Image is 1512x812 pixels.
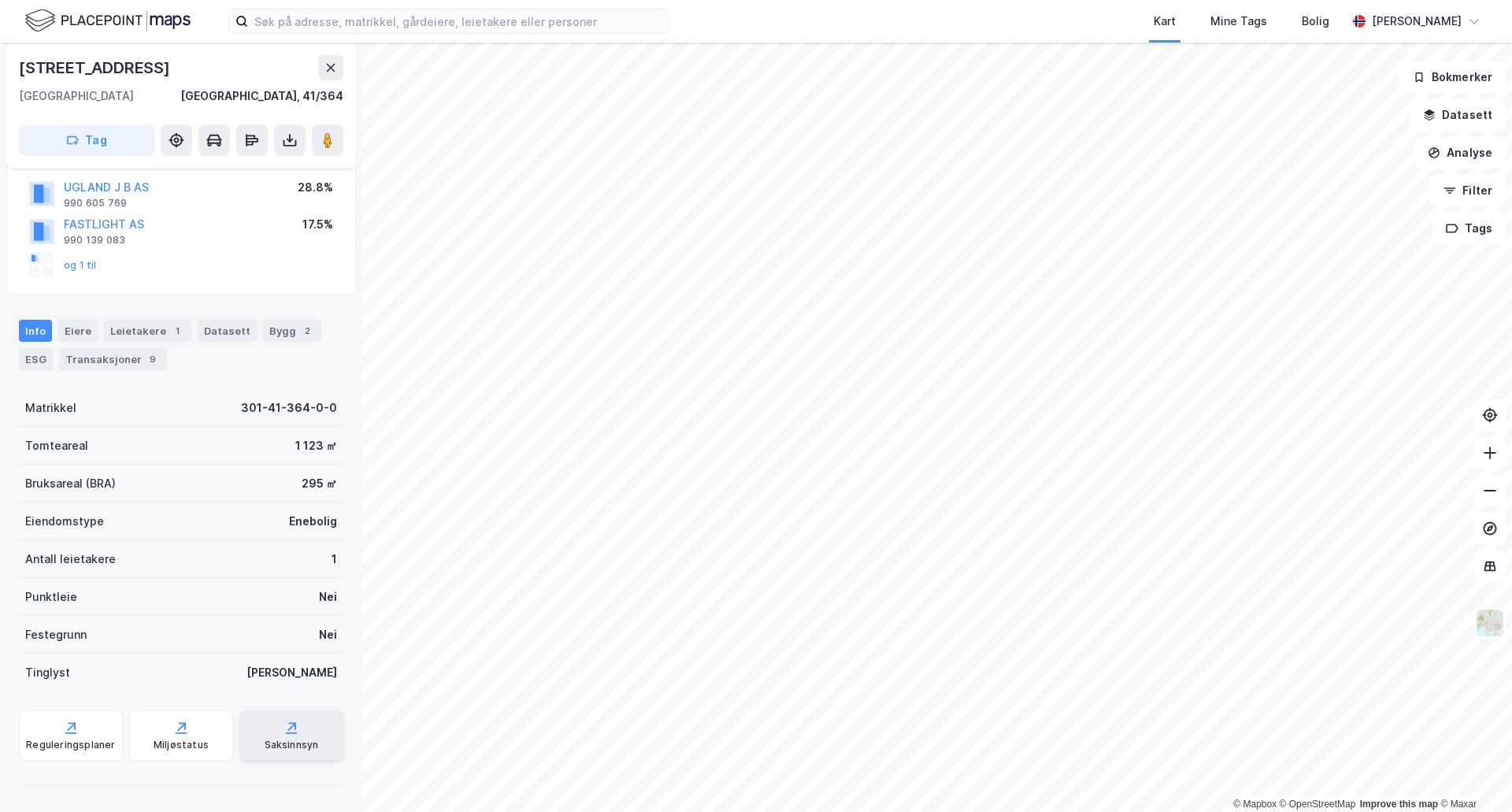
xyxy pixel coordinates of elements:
[25,588,77,606] div: Punktleie
[145,351,161,367] div: 9
[25,550,116,569] div: Antall leietakere
[104,320,191,342] div: Leietakere
[248,9,669,33] input: Søk på adresse, matrikkel, gårdeiere, leietakere eller personer
[58,320,98,342] div: Eiere
[25,512,104,531] div: Eiendomstype
[1410,99,1506,131] button: Datasett
[298,178,333,197] div: 28.8%
[302,474,337,493] div: 295 ㎡
[59,348,167,370] div: Transaksjoner
[19,348,53,370] div: ESG
[19,87,134,106] div: [GEOGRAPHIC_DATA]
[19,320,52,342] div: Info
[319,625,337,644] div: Nei
[1233,799,1277,810] a: Mapbox
[1372,12,1462,31] div: [PERSON_NAME]
[1430,175,1506,206] button: Filter
[1399,61,1506,93] button: Bokmerker
[25,7,191,35] img: logo.f888ab2527a4732fd821a326f86c7f29.svg
[319,588,337,606] div: Nei
[25,663,70,682] div: Tinglyst
[1475,608,1505,638] img: Z
[169,323,185,339] div: 1
[302,215,333,234] div: 17.5%
[241,399,337,417] div: 301-41-364-0-0
[1414,137,1506,169] button: Analyse
[25,436,88,455] div: Tomteareal
[263,320,321,342] div: Bygg
[198,320,257,342] div: Datasett
[180,87,343,106] div: [GEOGRAPHIC_DATA], 41/364
[1432,213,1506,244] button: Tags
[289,512,337,531] div: Enebolig
[299,323,315,339] div: 2
[1433,736,1512,812] iframe: Chat Widget
[64,234,125,247] div: 990 139 083
[154,739,209,751] div: Miljøstatus
[25,399,76,417] div: Matrikkel
[19,124,154,156] button: Tag
[1154,12,1176,31] div: Kart
[25,625,87,644] div: Festegrunn
[1360,799,1438,810] a: Improve this map
[265,739,319,751] div: Saksinnsyn
[332,550,337,569] div: 1
[246,663,337,682] div: [PERSON_NAME]
[295,436,337,455] div: 1 123 ㎡
[19,55,173,80] div: [STREET_ADDRESS]
[64,197,127,209] div: 990 605 769
[1210,12,1267,31] div: Mine Tags
[25,474,116,493] div: Bruksareal (BRA)
[1302,12,1329,31] div: Bolig
[26,739,115,751] div: Reguleringsplaner
[1280,799,1356,810] a: OpenStreetMap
